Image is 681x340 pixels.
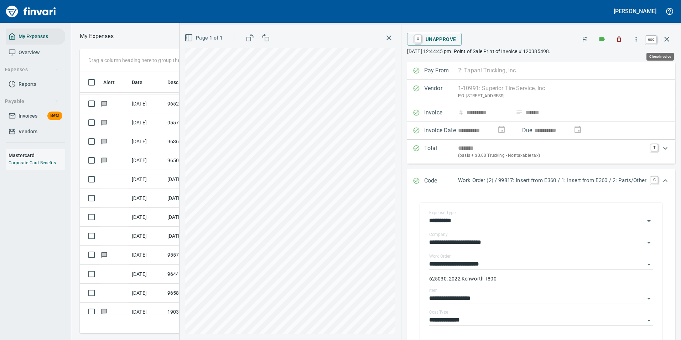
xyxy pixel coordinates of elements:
[103,78,124,87] span: Alert
[19,80,36,89] span: Reports
[19,112,37,120] span: Invoices
[5,97,59,106] span: Payable
[429,254,451,258] label: Work Order
[80,32,114,41] p: My Expenses
[2,63,62,76] button: Expenses
[167,78,203,87] span: Description
[103,78,115,87] span: Alert
[644,294,654,304] button: Open
[407,169,675,193] div: Expand
[88,57,193,64] p: Drag a column heading here to group the table
[165,246,229,264] td: 95572.7100
[19,48,40,57] span: Overview
[429,211,456,215] label: Expense Type
[651,144,658,151] a: T
[429,275,653,282] p: 625030: 2022 Kenworth T800
[9,151,65,159] h6: Mastercard
[100,158,108,163] span: Has messages
[6,108,65,124] a: InvoicesBeta
[165,208,229,227] td: [DATE] Invoice 6660475 from Superior Tire Service, Inc (1-10991)
[458,176,646,185] p: Work Order (2) / 99817: Insert from E360 / 1: Insert from E360 / 2: Parts/Other
[6,29,65,45] a: My Expenses
[165,265,229,284] td: 96449.5240265
[183,31,225,45] button: Page 1 of 1
[577,31,593,47] button: Flag
[129,113,165,132] td: [DATE]
[458,152,646,159] p: (basis + $0.00 Trucking - Nontaxable tax)
[644,238,654,248] button: Open
[429,232,448,237] label: Company
[165,151,229,170] td: 96509.269904
[5,65,59,74] span: Expenses
[6,45,65,61] a: Overview
[100,101,108,106] span: Has messages
[4,3,58,20] img: Finvari
[424,176,458,186] p: Code
[132,78,152,87] span: Date
[19,127,37,136] span: Vendors
[165,227,229,246] td: [DATE] Invoice 6660564 from Superior Tire Service, Inc (1-10991)
[100,139,108,144] span: Has messages
[186,34,223,42] span: Page 1 of 1
[407,48,675,55] p: [DATE] 12:44:45 pm. Point of Sale Print of Invoice # 120385498.
[129,303,165,321] td: [DATE]
[165,132,229,151] td: 96366.256603
[9,160,56,165] a: Corporate Card Benefits
[594,31,610,47] button: Labels
[47,112,62,120] span: Beta
[129,246,165,264] td: [DATE]
[167,78,194,87] span: Description
[612,6,658,17] button: [PERSON_NAME]
[132,78,143,87] span: Date
[413,33,456,45] span: Unapprove
[2,95,62,108] button: Payable
[129,151,165,170] td: [DATE]
[628,31,644,47] button: More
[165,113,229,132] td: 95575.1105152
[100,120,108,125] span: Has messages
[646,36,656,43] a: esc
[129,208,165,227] td: [DATE]
[424,144,458,159] p: Total
[415,35,421,43] a: U
[644,216,654,226] button: Open
[129,227,165,246] td: [DATE]
[614,7,656,15] h5: [PERSON_NAME]
[407,33,462,46] button: UUnapprove
[644,259,654,269] button: Open
[165,94,229,113] td: 96529.2960050
[129,265,165,284] td: [DATE]
[100,309,108,314] span: Has messages
[129,284,165,303] td: [DATE]
[129,132,165,151] td: [DATE]
[429,288,438,293] label: Item
[100,252,108,257] span: Has messages
[129,170,165,189] td: [DATE]
[165,170,229,189] td: [DATE] Invoice 120385490 from Superior Tire Service, Inc (1-10991)
[19,32,48,41] span: My Expenses
[129,189,165,208] td: [DATE]
[165,303,229,321] td: 19030.634015
[429,310,448,314] label: Cost Type
[6,76,65,92] a: Reports
[644,315,654,325] button: Open
[165,189,229,208] td: [DATE] Invoice 6660563 from Superior Tire Service, Inc (1-10991)
[6,124,65,140] a: Vendors
[611,31,627,47] button: Discard
[129,94,165,113] td: [DATE]
[80,32,114,41] nav: breadcrumb
[165,284,229,303] td: 96588.7100
[407,140,675,164] div: Expand
[651,176,658,184] a: C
